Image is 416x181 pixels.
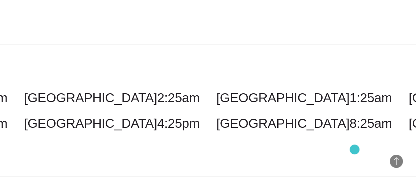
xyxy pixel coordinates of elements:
[24,116,200,130] a: [GEOGRAPHIC_DATA]4:25pm
[24,90,200,105] a: [GEOGRAPHIC_DATA]2:25am
[349,90,392,105] span: 1:25am
[216,116,392,130] a: [GEOGRAPHIC_DATA]8:25am
[157,90,200,105] span: 2:25am
[349,116,392,130] span: 8:25am
[216,90,392,105] a: [GEOGRAPHIC_DATA]1:25am
[157,116,200,130] span: 4:25pm
[390,155,403,168] button: Back to Top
